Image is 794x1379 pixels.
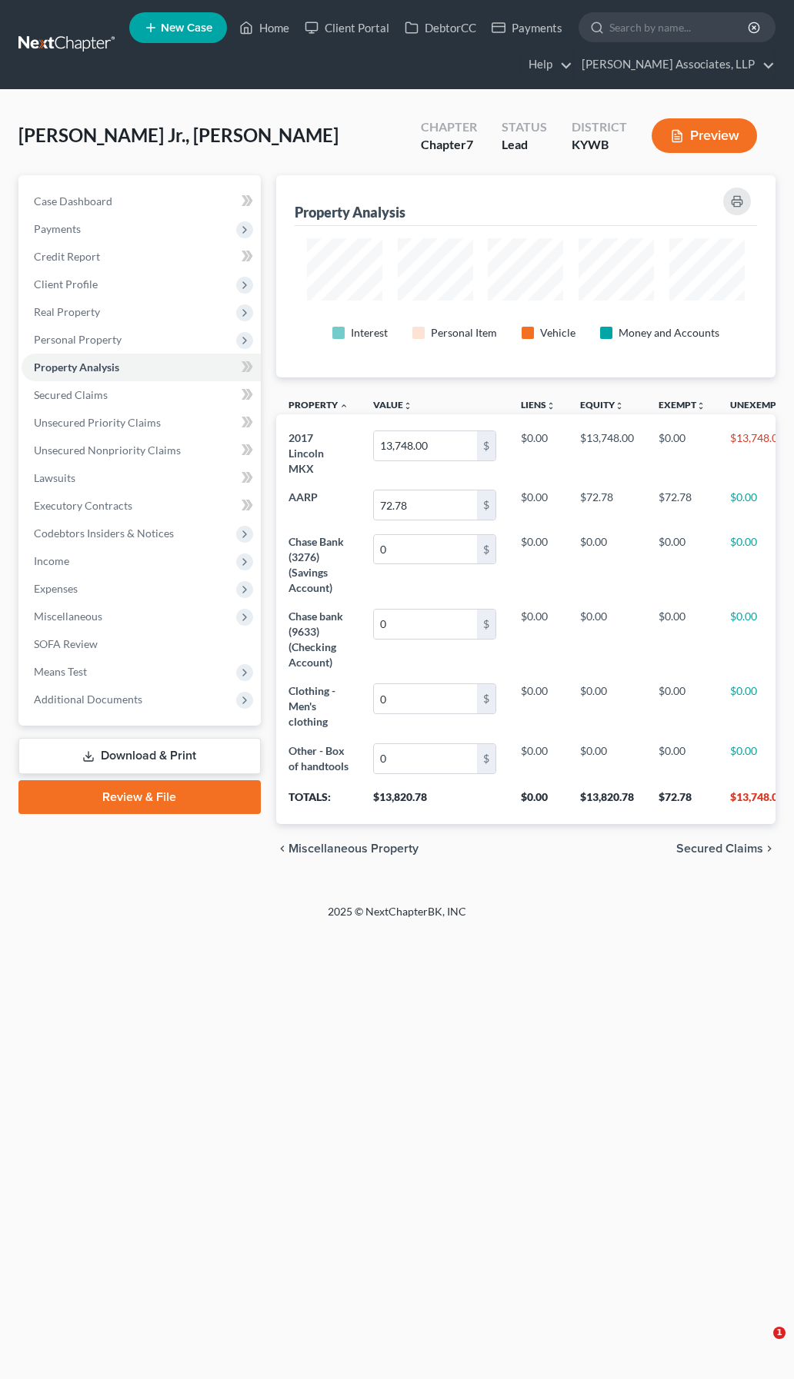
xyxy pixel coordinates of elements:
td: $0.00 [509,527,568,602]
i: unfold_more [403,401,412,410]
i: unfold_more [546,401,555,410]
i: chevron_left [276,842,289,855]
td: $0.00 [568,527,646,602]
span: Miscellaneous Property [289,842,419,855]
a: SOFA Review [22,630,261,658]
div: Personal Item [431,325,497,341]
a: Payments [484,14,570,42]
span: Secured Claims [676,842,763,855]
td: $0.00 [568,736,646,780]
div: $ [477,744,495,773]
span: Client Profile [34,277,98,291]
span: Clothing - Men's clothing [289,684,335,728]
td: $13,748.00 [568,424,646,483]
td: $0.00 [646,424,718,483]
i: chevron_right [763,842,776,855]
a: Review & File [18,780,261,814]
td: $0.00 [509,424,568,483]
span: SOFA Review [34,637,98,650]
a: Exemptunfold_more [659,399,706,410]
a: Secured Claims [22,381,261,409]
td: $0.00 [568,677,646,736]
span: Real Property [34,305,100,318]
a: Executory Contracts [22,492,261,520]
div: $ [477,610,495,639]
span: AARP [289,490,318,503]
div: $ [477,490,495,520]
th: $72.78 [646,781,718,824]
span: Credit Report [34,250,100,263]
span: Codebtors Insiders & Notices [34,527,174,540]
button: chevron_left Miscellaneous Property [276,842,419,855]
td: $0.00 [646,677,718,736]
a: Unsecured Nonpriority Claims [22,437,261,464]
span: [PERSON_NAME] Jr., [PERSON_NAME] [18,124,339,146]
span: Miscellaneous [34,610,102,623]
span: Income [34,554,69,567]
th: $0.00 [509,781,568,824]
span: Case Dashboard [34,194,112,208]
a: Valueunfold_more [373,399,412,410]
div: $ [477,431,495,460]
div: KYWB [572,136,627,154]
div: Money and Accounts [619,325,719,341]
span: Unsecured Priority Claims [34,416,161,429]
span: Payments [34,222,81,235]
td: $72.78 [646,483,718,527]
a: Client Portal [297,14,397,42]
span: 7 [466,137,473,151]
span: Chase Bank (3276) (Savings Account) [289,535,344,594]
input: 0.00 [374,744,477,773]
span: New Case [161,22,212,34]
td: $0.00 [646,602,718,676]
input: 0.00 [374,431,477,460]
i: unfold_more [696,401,706,410]
span: Means Test [34,665,87,678]
td: $0.00 [568,602,646,676]
a: Download & Print [18,738,261,774]
div: $ [477,535,495,564]
div: District [572,118,627,136]
span: Lawsuits [34,471,75,484]
span: Executory Contracts [34,499,132,512]
td: $0.00 [509,483,568,527]
i: unfold_more [615,401,624,410]
td: $0.00 [646,736,718,780]
a: Equityunfold_more [580,399,624,410]
td: $0.00 [646,527,718,602]
i: expand_less [339,401,349,410]
span: 2017 Lincoln MKX [289,431,324,475]
a: Property Analysis [22,354,261,381]
a: Liensunfold_more [521,399,555,410]
input: 0.00 [374,610,477,639]
div: Vehicle [540,325,575,341]
div: Lead [502,136,547,154]
button: Secured Claims chevron_right [676,842,776,855]
div: Property Analysis [295,203,405,221]
div: Status [502,118,547,136]
span: Additional Documents [34,693,142,706]
a: Property expand_less [289,399,349,410]
a: Lawsuits [22,464,261,492]
td: $0.00 [509,736,568,780]
td: $0.00 [509,677,568,736]
div: $ [477,684,495,713]
span: 1 [773,1327,786,1339]
iframe: Intercom live chat [742,1327,779,1364]
span: Chase bank (9633) (Checking Account) [289,610,343,669]
td: $0.00 [509,602,568,676]
a: [PERSON_NAME] Associates, LLP [574,51,775,78]
input: 0.00 [374,490,477,520]
th: $13,820.78 [361,781,509,824]
div: Chapter [421,118,477,136]
a: Case Dashboard [22,188,261,215]
div: Interest [351,325,388,341]
span: Other - Box of handtools [289,744,349,773]
a: Help [521,51,572,78]
td: $72.78 [568,483,646,527]
a: Unsecured Priority Claims [22,409,261,437]
a: Credit Report [22,243,261,271]
span: Personal Property [34,333,122,346]
span: Property Analysis [34,361,119,374]
input: Search by name... [609,13,750,42]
